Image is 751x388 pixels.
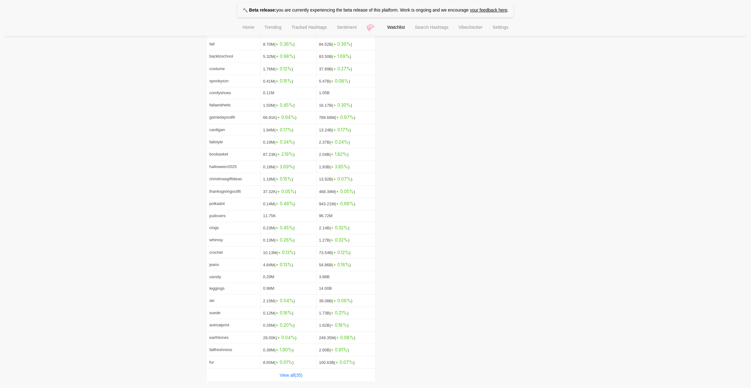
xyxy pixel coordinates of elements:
[274,165,295,169] span: ( )
[263,128,294,132] span: 1.94M
[263,152,295,157] span: 87.23K
[319,189,355,194] span: 468.39M
[209,115,235,120] span: gamedayoutfit
[319,90,330,95] span: 1.05B
[331,225,348,230] span: + 0.32 %
[319,54,351,59] span: 83.50B
[319,238,350,243] span: 1.27B
[263,42,295,47] span: 8.70M
[319,348,349,352] span: 2.60B
[209,323,229,327] span: animalprint
[319,286,332,291] span: 14.00B
[276,139,293,145] span: + 0.34 %
[263,67,293,71] span: 1.76M
[209,152,228,156] span: boobasket
[276,262,292,267] span: + 0.13 %
[276,115,297,120] span: ( )
[277,151,293,157] span: + 2.19 %
[331,139,348,145] span: + 0.24 %
[263,311,294,315] span: 0.12M
[319,67,352,71] span: 37.89B
[209,90,231,95] span: comfyshoes
[277,115,295,120] span: + 0.94 %
[209,176,242,181] span: christmasgiftideas
[276,78,292,84] span: + 0.15 %
[209,127,225,132] span: cardigan
[319,323,349,328] span: 1.62B
[274,238,295,243] span: ( )
[263,263,293,267] span: 4.84M
[263,274,274,279] span: 0.29M
[263,348,294,352] span: 0.38M
[276,335,297,340] span: ( )
[276,360,292,365] span: + 0.01 %
[332,67,352,71] span: ( )
[332,42,352,47] span: ( )
[332,177,352,181] span: ( )
[387,25,405,30] span: Watchlist
[209,237,223,242] span: whimsy
[209,103,231,107] span: fallaesthetic
[276,310,292,315] span: + 0.16 %
[332,128,351,132] span: ( )
[209,262,219,267] span: jeans
[331,347,347,352] span: + 0.91 %
[274,67,293,71] span: ( )
[330,79,350,84] span: ( )
[337,25,357,30] span: Sentiment
[276,127,292,132] span: + 0.17 %
[319,115,355,120] span: 789.68M
[319,299,352,303] span: 39.08B
[276,201,294,206] span: + 0.46 %
[319,335,355,340] span: 249.35M
[332,103,352,108] span: ( )
[333,250,349,255] span: + 0.12 %
[330,165,350,169] span: ( )
[334,360,355,365] span: ( )
[333,262,350,267] span: + 0.16 %
[209,54,233,59] span: backtoschool
[274,323,295,328] span: ( )
[335,189,355,194] span: ( )
[263,103,295,108] span: 1.50M
[330,152,349,157] span: ( )
[333,176,351,181] span: + 0.07 %
[331,151,347,157] span: + 1.82 %
[209,66,225,71] span: costume
[319,140,350,145] span: 2.37B
[209,79,228,83] span: spookyszn
[280,373,303,378] a: View all(35)
[263,54,295,59] span: 5.32M
[333,298,351,303] span: + 0.06 %
[263,299,295,303] span: 2.15M
[274,79,293,84] span: ( )
[330,140,350,145] span: ( )
[209,140,223,144] span: fallstyle
[209,42,215,46] span: fall
[277,189,295,194] span: + 0.05 %
[331,322,347,328] span: + 0.18 %
[274,311,294,315] span: ( )
[333,127,350,132] span: + 0.17 %
[263,213,276,218] span: 11.75K
[274,202,295,206] span: ( )
[319,79,350,84] span: 5.47B
[330,238,350,243] span: ( )
[331,237,348,243] span: + 0.32 %
[319,128,351,132] span: 13.24B
[209,201,225,206] span: polkadot
[276,152,295,157] span: ( )
[332,299,352,303] span: ( )
[209,164,237,169] span: halloween2025
[330,311,349,315] span: ( )
[263,189,296,194] span: 37.32K
[276,41,293,47] span: + 0.36 %
[209,274,221,279] span: varsity
[319,274,330,279] span: 3.88B
[209,213,226,218] span: pullovers
[263,202,295,206] span: 0.14M
[277,250,295,255] span: ( )
[458,25,483,30] span: Vibechecker
[415,25,448,30] span: Search Hashtags
[470,8,507,13] a: your feedback here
